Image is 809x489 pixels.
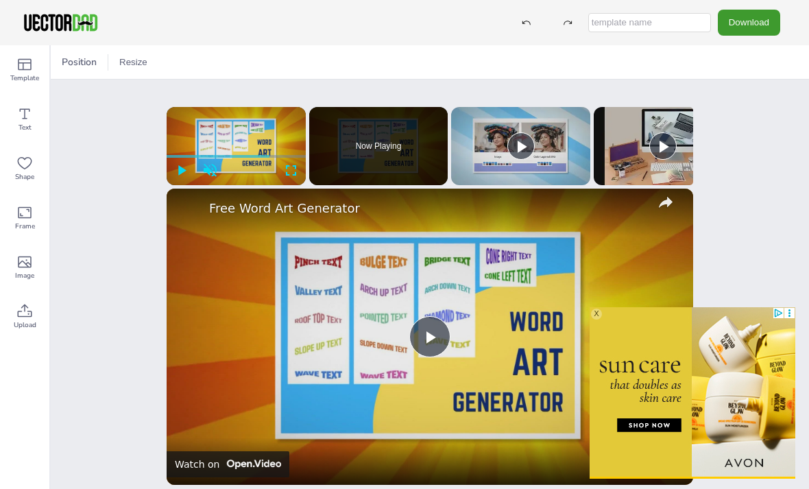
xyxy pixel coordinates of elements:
[114,51,153,73] button: Resize
[22,12,99,33] img: VectorDad-1.png
[277,156,306,185] button: Fullscreen
[653,190,678,215] button: share
[507,132,535,160] button: Play
[167,189,693,485] div: Video Player
[167,156,195,185] button: Play
[19,122,32,133] span: Text
[10,73,39,84] span: Template
[167,189,693,485] img: video of: Free Word Art Generator
[649,132,677,160] button: Play
[175,459,219,470] div: Watch on
[409,316,450,357] button: Play Video
[590,307,795,479] iframe: Advertisment
[15,221,35,232] span: Frame
[167,155,306,158] div: Progress Bar
[167,107,306,185] div: Video Player
[591,309,602,320] div: X
[209,201,647,215] a: Free Word Art Generator
[718,10,780,35] button: Download
[195,156,224,185] button: Unmute
[15,171,34,182] span: Shape
[356,142,402,150] span: Now Playing
[59,56,99,69] span: Position
[15,270,34,281] span: Image
[222,460,280,469] img: Video channel logo
[167,451,289,477] a: Watch on Open.Video
[175,197,202,224] a: channel logo
[588,13,711,32] input: template name
[14,320,36,331] span: Upload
